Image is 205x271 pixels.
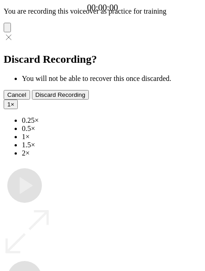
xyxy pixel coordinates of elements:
button: 1× [4,100,18,109]
li: 1.5× [22,141,201,149]
button: Cancel [4,90,30,100]
button: Discard Recording [32,90,89,100]
li: You will not be able to recover this once discarded. [22,75,201,83]
li: 2× [22,149,201,157]
span: 1 [7,101,10,108]
li: 1× [22,133,201,141]
h2: Discard Recording? [4,53,201,65]
a: 00:00:00 [87,3,118,13]
li: 0.5× [22,125,201,133]
li: 0.25× [22,116,201,125]
p: You are recording this voiceover as practice for training [4,7,201,15]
